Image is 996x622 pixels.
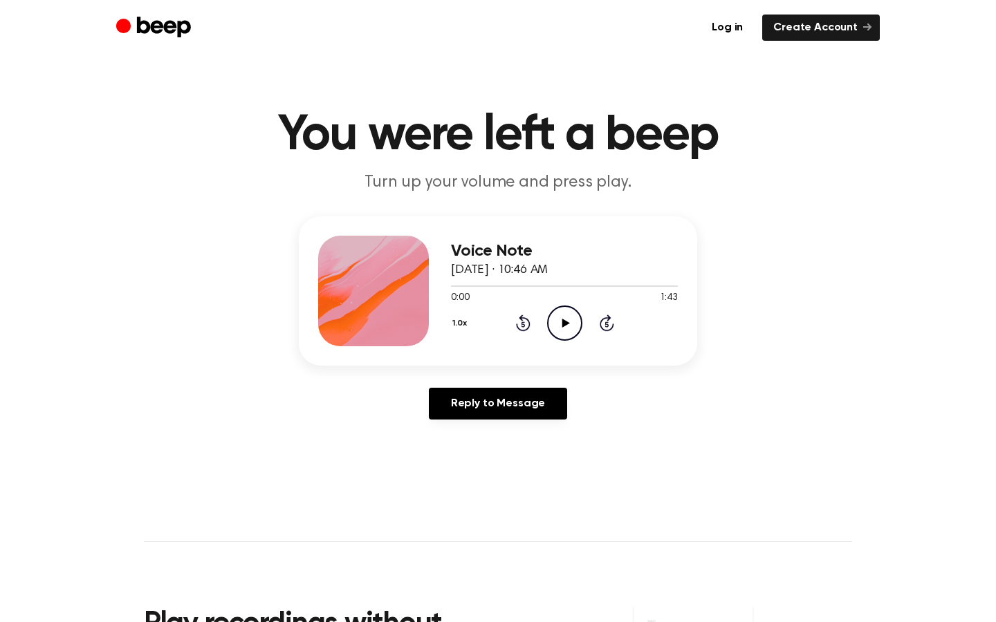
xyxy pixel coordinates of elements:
a: Create Account [762,15,880,41]
button: 1.0x [451,312,472,335]
span: [DATE] · 10:46 AM [451,264,548,276]
a: Beep [116,15,194,41]
p: Turn up your volume and press play. [232,171,764,194]
span: 0:00 [451,291,469,305]
h3: Voice Note [451,242,678,261]
a: Reply to Message [429,388,567,420]
a: Log in [701,15,754,41]
span: 1:43 [660,291,678,305]
h1: You were left a beep [144,111,852,160]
